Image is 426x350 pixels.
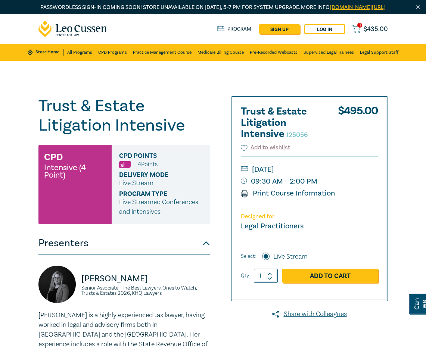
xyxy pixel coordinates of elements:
small: 09:30 AM - 2:00 PM [241,175,378,187]
img: Substantive Law [119,161,131,168]
a: All Programs [67,44,92,61]
a: Log in [304,24,345,34]
span: Delivery Mode [119,171,188,178]
small: Intensive (4 Point) [44,164,106,179]
small: Senior Associate | The Best Lawyers, Ones to Watch, Trusts & Estates 2026, KHQ Lawyers [81,285,210,296]
label: Live Stream [273,252,308,262]
span: Live Stream [119,179,153,187]
a: Add to Cart [282,269,378,283]
a: Share with Colleagues [231,309,388,319]
a: Store Home [28,49,63,56]
a: [DOMAIN_NAME][URL] [330,4,386,11]
p: [PERSON_NAME] [81,273,210,285]
label: Qty [241,272,249,280]
p: Live Streamed Conferences and Intensives [119,197,203,217]
a: Supervised Legal Trainees [304,44,354,61]
span: CPD Points [119,152,188,159]
a: Practice Management Course [133,44,192,61]
a: Pre-Recorded Webcasts [250,44,298,61]
a: Program [217,26,252,32]
h3: CPD [44,150,63,164]
span: Program type [119,190,188,197]
h1: Trust & Estate Litigation Intensive [38,96,210,135]
img: https://s3.ap-southeast-2.amazonaws.com/leo-cussen-store-production-content/Contacts/Laura%20Huss... [38,266,76,303]
small: [DATE] [241,163,378,175]
a: CPD Programs [98,44,127,61]
a: sign up [259,24,300,34]
button: Presenters [38,232,210,254]
span: 1 [357,23,362,28]
a: Medicare Billing Course [198,44,244,61]
input: 1 [254,269,278,283]
p: Passwordless sign-in coming soon! Store unavailable on [DATE], 5–7 PM for system upgrade. More info [38,3,388,12]
span: $ 435.00 [364,26,388,32]
div: $ 495.00 [338,106,378,143]
a: Legal Support Staff [360,44,398,61]
a: Print Course Information [241,188,335,198]
li: 4 Point s [138,159,158,169]
p: Designed for [241,213,378,220]
img: Close [415,4,421,10]
button: Add to wishlist [241,143,290,152]
span: Select: [241,252,256,260]
h2: Trust & Estate Litigation Intensive [241,106,323,140]
small: Legal Practitioners [241,221,304,231]
small: I25056 [287,131,308,139]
